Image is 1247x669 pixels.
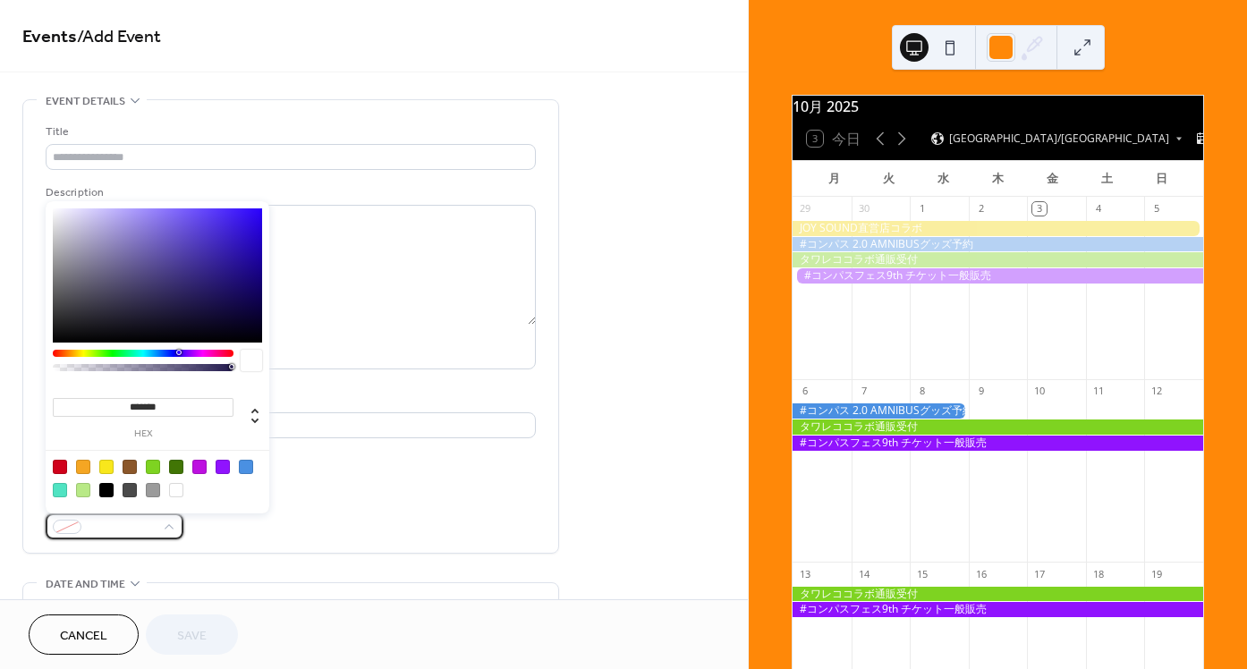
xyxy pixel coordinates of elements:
[793,602,1203,617] div: #コンパスフェス9th チケット一般販売
[99,483,114,497] div: #000000
[239,460,253,474] div: #4A90E2
[76,483,90,497] div: #B8E986
[169,483,183,497] div: #FFFFFF
[974,567,988,580] div: 16
[123,483,137,497] div: #4A4A4A
[793,252,1203,267] div: タワレココラボ通販受付
[1149,385,1163,398] div: 12
[46,183,532,202] div: Description
[793,587,1203,602] div: タワレココラボ通販受付
[861,161,916,197] div: 火
[793,436,1203,451] div: #コンパスフェス9th チケット一般販売
[22,20,77,55] a: Events
[857,385,870,398] div: 7
[1149,202,1163,216] div: 5
[793,96,1203,117] div: 10月 2025
[1025,161,1080,197] div: 金
[915,385,929,398] div: 8
[76,460,90,474] div: #F5A623
[807,161,861,197] div: 月
[1091,202,1105,216] div: 4
[798,202,811,216] div: 29
[99,460,114,474] div: #F8E71C
[798,567,811,580] div: 13
[915,202,929,216] div: 1
[857,567,870,580] div: 14
[1080,161,1134,197] div: 土
[915,567,929,580] div: 15
[169,460,183,474] div: #417505
[793,419,1203,435] div: タワレココラボ通販受付
[974,202,988,216] div: 2
[146,460,160,474] div: #7ED321
[1091,385,1105,398] div: 11
[1149,567,1163,580] div: 19
[216,460,230,474] div: #9013FE
[971,161,1025,197] div: 木
[974,385,988,398] div: 9
[192,460,207,474] div: #BD10E0
[1032,202,1046,216] div: 3
[916,161,971,197] div: 水
[857,202,870,216] div: 30
[146,483,160,497] div: #9B9B9B
[53,460,67,474] div: #D0021B
[1091,567,1105,580] div: 18
[793,403,969,419] div: #コンパス 2.0 AMNIBUSグッズ予約
[1032,567,1046,580] div: 17
[77,20,161,55] span: / Add Event
[123,460,137,474] div: #8B572A
[1032,385,1046,398] div: 10
[793,237,1203,252] div: #コンパス 2.0 AMNIBUSグッズ予約
[46,123,532,141] div: Title
[53,483,67,497] div: #50E3C2
[46,391,532,410] div: Location
[793,221,1203,236] div: JOY SOUND直営店コラボ
[1134,161,1189,197] div: 日
[46,575,125,594] span: Date and time
[53,429,233,439] label: hex
[60,627,107,646] span: Cancel
[949,133,1169,144] span: [GEOGRAPHIC_DATA]/[GEOGRAPHIC_DATA]
[29,614,139,655] button: Cancel
[798,385,811,398] div: 6
[793,268,1203,284] div: #コンパスフェス9th チケット一般販売
[46,92,125,111] span: Event details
